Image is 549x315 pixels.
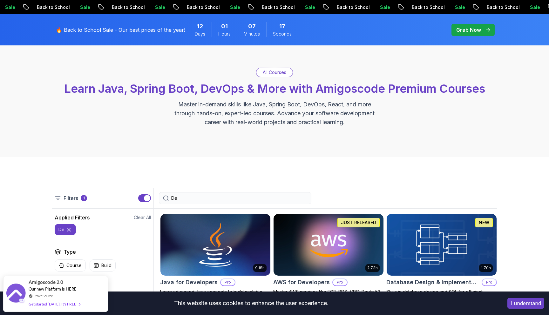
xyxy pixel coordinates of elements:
div: This website uses cookies to enhance the user experience. [5,296,498,310]
img: Database Design & Implementation card [387,214,497,276]
p: Learn advanced Java concepts to build scalable and maintainable applications. [160,289,271,301]
p: Sale [190,4,210,10]
img: Java for Developers card [160,214,270,276]
p: Course [66,262,82,269]
p: 9.18h [255,265,265,271]
p: 🔥 Back to School Sale - Our best prices of the year! [56,26,185,34]
p: Build [101,262,112,269]
p: 1 [83,196,85,201]
span: 12 Days [197,22,203,31]
p: Master in-demand skills like Java, Spring Boot, DevOps, React, and more through hands-on, expert-... [168,100,381,127]
p: 1.70h [481,265,491,271]
p: Pro [221,279,235,285]
p: Filters [64,194,78,202]
p: Grab Now [456,26,481,34]
a: Java for Developers card9.18hJava for DevelopersProLearn advanced Java concepts to build scalable... [160,214,271,301]
p: Master AWS services like EC2, RDS, VPC, Route 53, and Docker to deploy and manage scalable cloud ... [273,289,384,308]
p: All Courses [263,69,286,76]
p: JUST RELEASED [341,219,376,226]
span: Minutes [244,31,260,37]
span: Hours [218,31,231,37]
h2: Applied Filters [55,214,90,221]
p: Back to School [296,4,340,10]
h2: Type [64,248,76,256]
p: Sale [490,4,510,10]
p: Pro [333,279,347,285]
h2: Database Design & Implementation [386,278,479,287]
p: Sale [115,4,135,10]
p: Sale [40,4,60,10]
input: Search Java, React, Spring boot ... [171,195,307,201]
h2: AWS for Developers [273,278,330,287]
p: Sale [265,4,285,10]
span: Seconds [273,31,292,37]
span: Learn Java, Spring Boot, DevOps & More with Amigoscode Premium Courses [64,82,485,96]
p: Back to School [71,4,115,10]
button: Accept cookies [507,298,544,309]
img: AWS for Developers card [274,214,383,276]
p: NEW [479,219,489,226]
div: Get started [DATE]. It's FREE [29,300,80,308]
a: Database Design & Implementation card1.70hNEWDatabase Design & ImplementationProSkills in databas... [386,214,497,301]
p: Sale [415,4,435,10]
p: Back to School [446,4,490,10]
span: Days [195,31,205,37]
p: Sale [340,4,360,10]
a: AWS for Developers card2.73hJUST RELEASEDAWS for DevelopersProMaster AWS services like EC2, RDS, ... [273,214,384,308]
p: 2.73h [367,265,378,271]
img: provesource social proof notification image [6,284,25,304]
span: Amigoscode 2.0 [29,278,63,286]
h2: Java for Developers [160,278,218,287]
span: Our new Platform is HERE [29,286,77,292]
span: 1 Hours [221,22,228,31]
p: Pro [482,279,496,285]
button: Course [55,259,86,271]
p: Back to School [146,4,190,10]
p: Back to School [221,4,265,10]
button: Build [90,259,116,271]
a: ProveSource [33,294,53,298]
p: Back to School [371,4,415,10]
p: Skills in database design and SQL for efficient, robust backend development [386,289,497,301]
button: Clear All [134,214,151,221]
p: De [58,226,64,233]
span: 17 Seconds [279,22,285,31]
button: De [55,224,76,235]
span: 7 Minutes [248,22,256,31]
